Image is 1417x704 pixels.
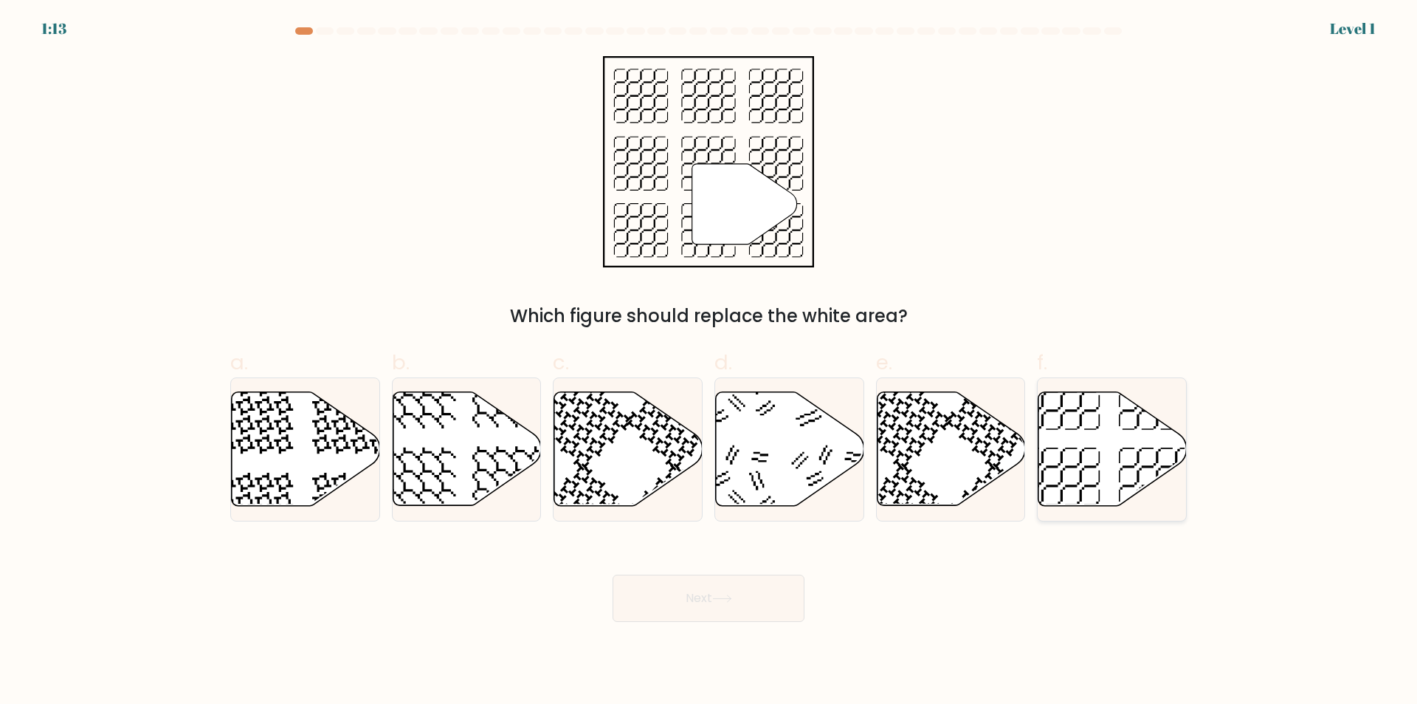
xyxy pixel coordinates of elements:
[714,348,732,377] span: d.
[392,348,410,377] span: b.
[613,575,804,622] button: Next
[41,18,66,40] div: 1:13
[230,348,248,377] span: a.
[876,348,892,377] span: e.
[1330,18,1376,40] div: Level 1
[692,164,797,245] g: "
[1037,348,1047,377] span: f.
[239,303,1178,329] div: Which figure should replace the white area?
[553,348,569,377] span: c.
